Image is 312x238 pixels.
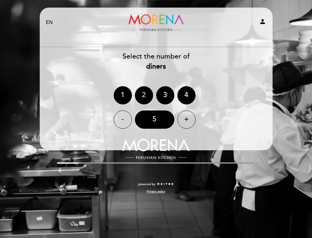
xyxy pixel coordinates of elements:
b: diners [146,62,166,71]
i: arrow_backward [57,167,64,174]
div: Select the number of [39,52,273,72]
div: 4 [177,86,196,104]
div: 5 [135,110,174,129]
a: Privacy policy [147,189,165,194]
div: 1 [114,86,132,104]
a: Morena Peruvian Kitchen [118,14,194,31]
img: MEITRE [157,183,174,186]
div: 3 [156,86,174,104]
div: 2 [135,86,153,104]
i: person [259,18,266,25]
div: + [177,110,196,129]
span: powered by [138,182,155,186]
button: person [259,18,266,27]
a: powered by [138,182,174,186]
div: - [114,110,132,129]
